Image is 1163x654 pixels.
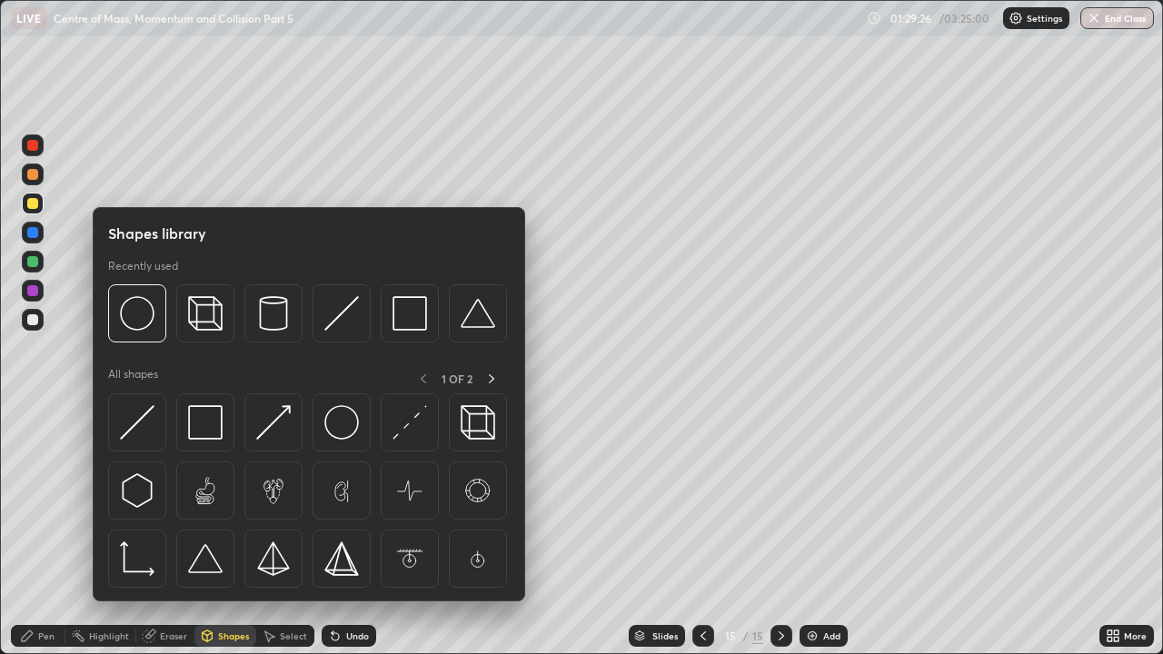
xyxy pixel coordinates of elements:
[652,631,678,640] div: Slides
[1009,11,1023,25] img: class-settings-icons
[461,296,495,331] img: svg+xml;charset=utf-8,%3Csvg%20xmlns%3D%22http%3A%2F%2Fwww.w3.org%2F2000%2Fsvg%22%20width%3D%2238...
[324,541,359,576] img: svg+xml;charset=utf-8,%3Csvg%20xmlns%3D%22http%3A%2F%2Fwww.w3.org%2F2000%2Fsvg%22%20width%3D%2234...
[461,473,495,508] img: svg+xml;charset=utf-8,%3Csvg%20xmlns%3D%22http%3A%2F%2Fwww.w3.org%2F2000%2Fsvg%22%20width%3D%2265...
[256,296,291,331] img: svg+xml;charset=utf-8,%3Csvg%20xmlns%3D%22http%3A%2F%2Fwww.w3.org%2F2000%2Fsvg%22%20width%3D%2228...
[120,473,154,508] img: svg+xml;charset=utf-8,%3Csvg%20xmlns%3D%22http%3A%2F%2Fwww.w3.org%2F2000%2Fsvg%22%20width%3D%2230...
[752,628,763,644] div: 15
[393,473,427,508] img: svg+xml;charset=utf-8,%3Csvg%20xmlns%3D%22http%3A%2F%2Fwww.w3.org%2F2000%2Fsvg%22%20width%3D%2265...
[721,630,740,641] div: 15
[160,631,187,640] div: Eraser
[324,296,359,331] img: svg+xml;charset=utf-8,%3Csvg%20xmlns%3D%22http%3A%2F%2Fwww.w3.org%2F2000%2Fsvg%22%20width%3D%2230...
[120,405,154,440] img: svg+xml;charset=utf-8,%3Csvg%20xmlns%3D%22http%3A%2F%2Fwww.w3.org%2F2000%2Fsvg%22%20width%3D%2230...
[461,405,495,440] img: svg+xml;charset=utf-8,%3Csvg%20xmlns%3D%22http%3A%2F%2Fwww.w3.org%2F2000%2Fsvg%22%20width%3D%2235...
[393,296,427,331] img: svg+xml;charset=utf-8,%3Csvg%20xmlns%3D%22http%3A%2F%2Fwww.w3.org%2F2000%2Fsvg%22%20width%3D%2234...
[218,631,249,640] div: Shapes
[1080,7,1154,29] button: End Class
[120,541,154,576] img: svg+xml;charset=utf-8,%3Csvg%20xmlns%3D%22http%3A%2F%2Fwww.w3.org%2F2000%2Fsvg%22%20width%3D%2233...
[1027,14,1062,23] p: Settings
[38,631,55,640] div: Pen
[256,473,291,508] img: svg+xml;charset=utf-8,%3Csvg%20xmlns%3D%22http%3A%2F%2Fwww.w3.org%2F2000%2Fsvg%22%20width%3D%2265...
[1087,11,1101,25] img: end-class-cross
[280,631,307,640] div: Select
[461,541,495,576] img: svg+xml;charset=utf-8,%3Csvg%20xmlns%3D%22http%3A%2F%2Fwww.w3.org%2F2000%2Fsvg%22%20width%3D%2265...
[256,405,291,440] img: svg+xml;charset=utf-8,%3Csvg%20xmlns%3D%22http%3A%2F%2Fwww.w3.org%2F2000%2Fsvg%22%20width%3D%2230...
[188,405,223,440] img: svg+xml;charset=utf-8,%3Csvg%20xmlns%3D%22http%3A%2F%2Fwww.w3.org%2F2000%2Fsvg%22%20width%3D%2234...
[805,629,820,643] img: add-slide-button
[442,372,472,386] p: 1 OF 2
[120,296,154,331] img: svg+xml;charset=utf-8,%3Csvg%20xmlns%3D%22http%3A%2F%2Fwww.w3.org%2F2000%2Fsvg%22%20width%3D%2236...
[1124,631,1147,640] div: More
[188,473,223,508] img: svg+xml;charset=utf-8,%3Csvg%20xmlns%3D%22http%3A%2F%2Fwww.w3.org%2F2000%2Fsvg%22%20width%3D%2265...
[54,11,293,25] p: Centre of Mass, Momentum and Collision Part 5
[108,259,178,273] p: Recently used
[256,541,291,576] img: svg+xml;charset=utf-8,%3Csvg%20xmlns%3D%22http%3A%2F%2Fwww.w3.org%2F2000%2Fsvg%22%20width%3D%2234...
[743,630,749,641] div: /
[108,367,158,390] p: All shapes
[324,473,359,508] img: svg+xml;charset=utf-8,%3Csvg%20xmlns%3D%22http%3A%2F%2Fwww.w3.org%2F2000%2Fsvg%22%20width%3D%2265...
[823,631,840,640] div: Add
[346,631,369,640] div: Undo
[188,296,223,331] img: svg+xml;charset=utf-8,%3Csvg%20xmlns%3D%22http%3A%2F%2Fwww.w3.org%2F2000%2Fsvg%22%20width%3D%2235...
[89,631,129,640] div: Highlight
[16,11,41,25] p: LIVE
[393,405,427,440] img: svg+xml;charset=utf-8,%3Csvg%20xmlns%3D%22http%3A%2F%2Fwww.w3.org%2F2000%2Fsvg%22%20width%3D%2230...
[324,405,359,440] img: svg+xml;charset=utf-8,%3Csvg%20xmlns%3D%22http%3A%2F%2Fwww.w3.org%2F2000%2Fsvg%22%20width%3D%2236...
[188,541,223,576] img: svg+xml;charset=utf-8,%3Csvg%20xmlns%3D%22http%3A%2F%2Fwww.w3.org%2F2000%2Fsvg%22%20width%3D%2238...
[393,541,427,576] img: svg+xml;charset=utf-8,%3Csvg%20xmlns%3D%22http%3A%2F%2Fwww.w3.org%2F2000%2Fsvg%22%20width%3D%2265...
[108,223,206,244] h5: Shapes library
